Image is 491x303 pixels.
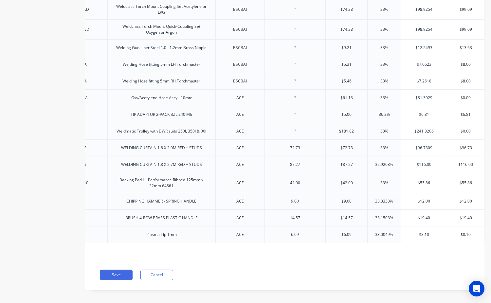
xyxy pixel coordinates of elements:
div: $19.40 [401,210,447,226]
div: TIP ADAPTOR 2-PACK BZL 240 M6 [125,110,197,119]
div: $116.00 [447,156,484,173]
div: Welding Gun Liner Steel 1.0 - 1.2mm Brass Nipple [111,44,212,52]
div: $0.00 [447,123,484,139]
div: Weldmatic Trolley with DWR suits 250I, 350I & 00I [111,127,211,135]
div: ACE [224,214,256,222]
div: $5.00 [326,106,367,123]
div: $13.63 [447,40,484,56]
div: 87.27 [279,160,311,169]
div: Open Intercom Messenger [469,281,484,296]
div: Weldclass Torch Mount Quick-Coupling Set Oxygen or Argon [110,22,213,37]
div: $87.27 [326,156,367,173]
div: Oxy/Acetylene Hose Assy - 10mtr [126,94,197,102]
div: WELDING CURTAIN 1.8 X 2.0M RED + STUDS [116,144,207,152]
div: $12.2493 [401,40,447,56]
div: BSCBAI [224,60,256,69]
div: 33% [368,56,401,73]
button: Cancel [140,270,173,280]
div: $6.81 [401,106,447,123]
div: $81.3029 [401,90,447,106]
button: Save [100,270,133,280]
div: 33% [368,40,401,56]
div: Plasma Tip 1mm [141,230,182,239]
div: $55.86 [401,175,447,191]
div: $14.57 [326,210,367,226]
div: $181.82 [326,123,367,139]
div: 33% [368,140,401,156]
div: ACE [224,127,256,135]
div: 33.1503% [368,210,401,226]
div: $5.31 [326,56,367,73]
div: $61.13 [326,90,367,106]
div: $96.73 [447,140,484,156]
div: ACE [224,160,256,169]
div: Weldclass Torch Mount Coupling Set Acetylene or LPG [110,2,213,17]
div: ACE [224,110,256,119]
div: ACE [224,94,256,102]
div: $98.9254 [401,1,447,18]
div: $98.9254 [401,21,447,38]
div: BRUSH 4-ROW BRASS PLASTIC HANDLE [120,214,203,222]
div: $19.40 [447,210,484,226]
div: $12.00 [447,193,484,209]
div: Welding Hose fitting 5mm LH Torchmaster [118,60,206,69]
div: 33.0049% [368,226,401,243]
div: $8.00 [447,56,484,73]
div: 33% [368,1,401,18]
div: 33.3333% [368,193,401,209]
div: $8.10 [447,226,484,243]
div: $6.09 [326,226,367,243]
div: $7.0623 [401,56,447,73]
div: $99.09 [447,1,484,18]
div: $9.00 [326,193,367,209]
div: $6.81 [447,106,484,123]
div: 6.09 [279,230,311,239]
div: 33% [368,175,401,191]
div: BSCBAI [224,44,256,52]
div: 14.57 [279,214,311,222]
div: 36.2% [368,106,401,123]
div: 33% [368,73,401,89]
div: $7.2618 [401,73,447,89]
div: ACE [224,197,256,205]
div: $5.46 [326,73,367,89]
div: Backing Pad Hi-Performance Ribbed 125mm x 22mm 64861 [110,176,213,190]
div: $8.00 [447,73,484,89]
div: 72.73 [279,144,311,152]
div: $55.86 [447,175,484,191]
div: 33% [368,21,401,38]
div: 32.9208% [368,156,401,173]
div: $74.38 [326,21,367,38]
div: $8.10 [401,226,447,243]
div: ACE [224,179,256,187]
div: 9.00 [279,197,311,205]
div: 42.00 [279,179,311,187]
div: $241.8206 [401,123,447,139]
div: ACE [224,144,256,152]
div: ACE [224,230,256,239]
div: WELDING CURTAIN 1.8 X 2.7M RED + STUDS [116,160,207,169]
div: 33% [368,90,401,106]
div: $9.21 [326,40,367,56]
div: BSCBAI [224,25,256,34]
div: $12.00 [401,193,447,209]
div: $42.00 [326,175,367,191]
div: $0.00 [447,90,484,106]
div: $72.73 [326,140,367,156]
div: $116.00 [401,156,447,173]
div: CHIPPING HAMMER - SPRING HANDLE [121,197,202,205]
div: BSCBAI [224,5,256,14]
div: 33% [368,123,401,139]
div: $99.09 [447,21,484,38]
div: $74.38 [326,1,367,18]
div: BSCBAI [224,77,256,85]
div: $96.7309 [401,140,447,156]
div: Welding Hose fitting 5mm RH Torchmaster [117,77,206,85]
